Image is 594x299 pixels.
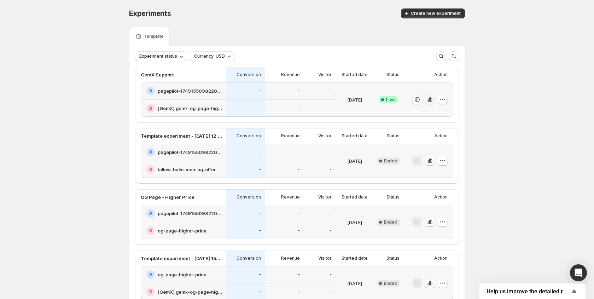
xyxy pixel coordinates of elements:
[141,255,222,262] p: Template experiment - [DATE] 15:25:13
[281,133,300,139] p: Revenue
[298,211,300,216] p: -
[158,271,206,278] h2: og-page-higher-price
[384,158,397,164] span: Ended
[158,105,222,112] h2: [GemX] gemx-og-page-higher-price
[149,149,152,155] h2: A
[158,288,222,295] h2: [GemX] gemx-og-page-higher-price
[347,96,362,103] p: [DATE]
[129,9,171,18] span: Experiments
[384,219,397,225] span: Ended
[386,97,395,103] span: Live
[384,281,397,286] span: Ended
[149,211,152,216] h2: A
[298,149,300,155] p: -
[318,133,332,139] p: Visitor
[330,228,332,234] p: -
[237,255,261,261] p: Conversion
[281,194,300,200] p: Revenue
[330,88,332,94] p: -
[434,255,448,261] p: Action
[149,272,152,277] h2: A
[259,289,261,295] p: -
[342,255,368,261] p: Started date
[298,167,300,172] p: -
[434,72,448,77] p: Action
[570,264,587,281] div: Open Intercom Messenger
[386,255,400,261] p: Status
[194,53,225,59] span: Currency: USD
[149,105,152,111] h2: B
[259,88,261,94] p: -
[190,51,235,61] button: Currency: USD
[347,280,362,287] p: [DATE]
[487,288,570,295] span: Help us improve the detailed report for A/B campaigns
[318,72,332,77] p: Visitor
[281,255,300,261] p: Revenue
[449,51,459,61] button: Sort the results
[487,287,578,295] button: Show survey - Help us improve the detailed report for A/B campaigns
[298,88,300,94] p: -
[259,211,261,216] p: -
[149,88,152,94] h2: A
[330,149,332,155] p: -
[281,72,300,77] p: Revenue
[149,228,152,234] h2: B
[144,34,164,39] p: Template
[330,105,332,111] p: -
[139,53,177,59] span: Experiment status
[237,194,261,200] p: Conversion
[298,272,300,277] p: -
[401,8,465,18] button: Create new experiment
[149,289,152,295] h2: B
[318,255,332,261] p: Visitor
[298,105,300,111] p: -
[259,228,261,234] p: -
[141,132,222,139] p: Template experiment - [DATE] 12:26:12
[158,210,222,217] h2: pagepilot-1749155098220-358935
[158,227,206,234] h2: og-page-higher-price
[259,105,261,111] p: -
[158,166,216,173] h2: tallow-balm-men-og-offer
[434,133,448,139] p: Action
[342,194,368,200] p: Started date
[298,228,300,234] p: -
[259,149,261,155] p: -
[434,194,448,200] p: Action
[158,87,222,94] h2: pagepilot-1749155098220-358935
[158,149,222,156] h2: pagepilot-1749155098220-358935
[347,157,362,165] p: [DATE]
[298,289,300,295] p: -
[149,167,152,172] h2: B
[386,72,400,77] p: Status
[386,194,400,200] p: Status
[237,72,261,77] p: Conversion
[259,167,261,172] p: -
[330,167,332,172] p: -
[318,194,332,200] p: Visitor
[347,219,362,226] p: [DATE]
[386,133,400,139] p: Status
[330,289,332,295] p: -
[342,72,368,77] p: Started date
[135,51,187,61] button: Experiment status
[259,272,261,277] p: -
[411,11,461,16] span: Create new experiment
[237,133,261,139] p: Conversion
[330,272,332,277] p: -
[141,71,174,78] p: GemX Support
[342,133,368,139] p: Started date
[330,211,332,216] p: -
[141,194,194,201] p: OG Page - Higher Price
